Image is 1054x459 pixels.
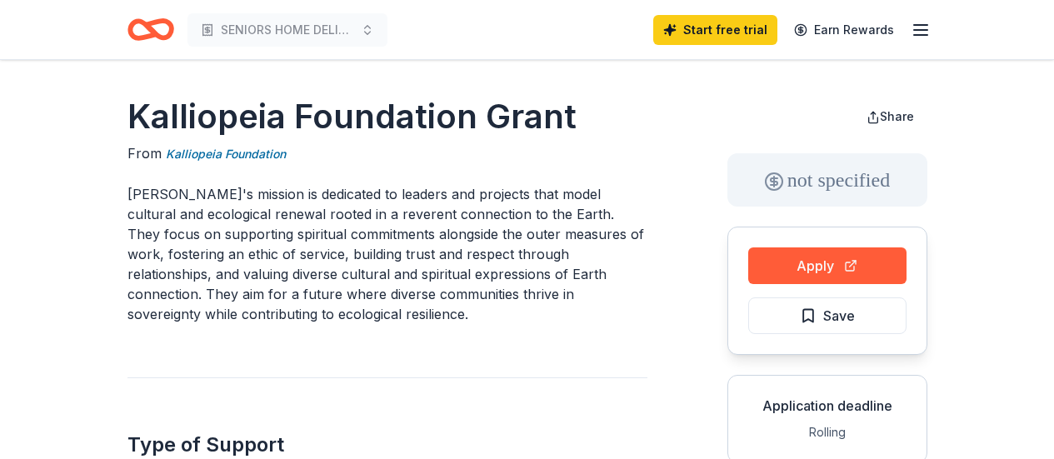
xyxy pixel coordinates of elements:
h1: Kalliopeia Foundation Grant [127,93,647,140]
div: Rolling [742,422,913,442]
a: Home [127,10,174,49]
a: Kalliopeia Foundation [166,144,286,164]
div: Application deadline [742,396,913,416]
h2: Type of Support [127,432,647,458]
span: Share [880,109,914,123]
button: Share [853,100,927,133]
a: Start free trial [653,15,777,45]
a: Earn Rewards [784,15,904,45]
span: Save [823,305,855,327]
p: [PERSON_NAME]'s mission is dedicated to leaders and projects that model cultural and ecological r... [127,184,647,324]
button: Apply [748,247,907,284]
div: From [127,143,647,164]
span: SENIORS HOME DELIVERED MEALS PROGRAM [221,20,354,40]
button: Save [748,297,907,334]
div: not specified [727,153,927,207]
button: SENIORS HOME DELIVERED MEALS PROGRAM [187,13,387,47]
